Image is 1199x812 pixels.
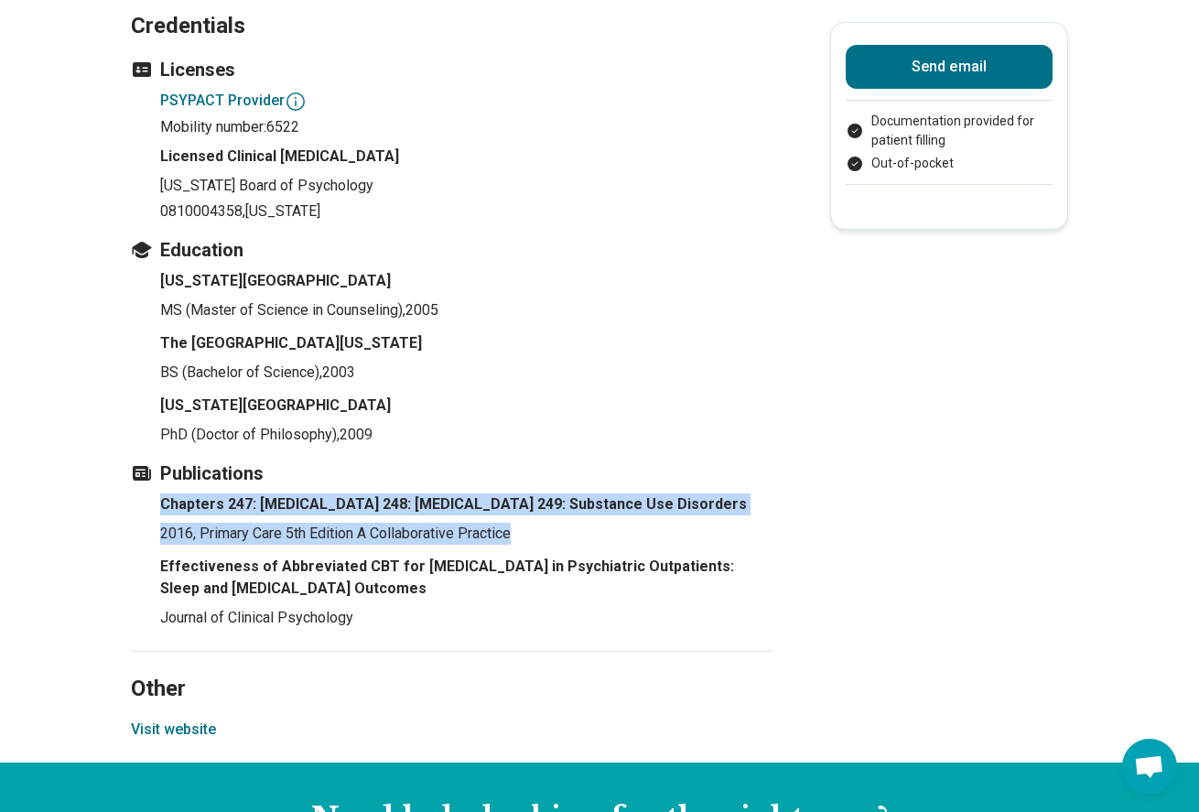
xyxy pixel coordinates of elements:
[160,90,772,113] h4: PSYPACT Provider
[160,395,772,417] h4: [US_STATE][GEOGRAPHIC_DATA]
[160,116,772,138] p: Mobility number: 6522
[160,607,772,629] p: Journal of Clinical Psychology
[160,270,772,292] h4: [US_STATE][GEOGRAPHIC_DATA]
[243,202,320,220] span: , [US_STATE]
[160,424,772,446] p: PhD (Doctor of Philosophy) , 2009
[160,299,772,321] p: MS (Master of Science in Counseling) , 2005
[160,175,772,197] p: [US_STATE] Board of Psychology
[160,362,772,384] p: BS (Bachelor of Science) , 2003
[160,332,772,354] h4: The [GEOGRAPHIC_DATA][US_STATE]
[846,45,1053,89] button: Send email
[160,146,772,168] h4: Licensed Clinical [MEDICAL_DATA]
[846,154,1053,173] li: Out-of-pocket
[131,57,772,82] h3: Licenses
[160,523,772,545] p: 2016, Primary Care 5th Edition A Collaborative Practice
[1122,739,1177,794] a: Open chat
[131,460,772,486] h3: Publications
[846,112,1053,173] ul: Payment options
[131,630,772,705] h2: Other
[160,200,772,222] p: 0810004358
[131,237,772,263] h3: Education
[131,719,216,741] button: Visit website
[160,493,772,515] h4: Chapters 247: [MEDICAL_DATA] 248: [MEDICAL_DATA] 249: Substance Use Disorders
[160,556,772,600] h4: Effectiveness of Abbreviated CBT for [MEDICAL_DATA] in Psychiatric Outpatients: Sleep and [MEDICA...
[846,112,1053,150] li: Documentation provided for patient filling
